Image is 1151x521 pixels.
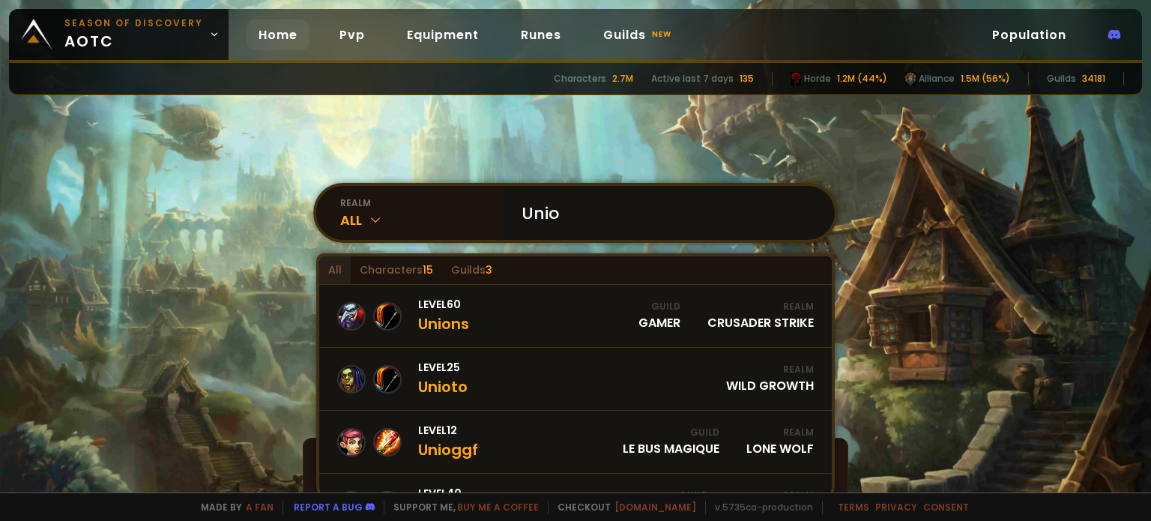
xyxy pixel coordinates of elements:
[707,300,814,313] div: Realm
[623,426,719,439] div: Guild
[247,19,309,50] a: Home
[395,19,491,50] a: Equipment
[746,426,814,439] div: Realm
[513,186,817,240] input: Search a character...
[746,426,814,458] div: Lone Wolf
[638,300,680,313] div: Guild
[384,501,539,514] span: Support me,
[351,256,442,284] div: Characters
[735,489,814,502] div: Realm
[548,501,696,514] span: Checkout
[875,501,917,514] a: Privacy
[905,72,955,85] div: Alliance
[303,439,848,505] div: Consider disabling your ad blocker if you like our free content
[837,72,887,85] div: 1.2M (44%)
[64,16,203,30] small: Season of Discovery
[905,72,916,85] img: horde
[192,501,274,514] span: Made by
[651,72,734,85] div: Active last 7 days
[319,348,832,411] a: Level25UniotoRealmWild Growth
[509,19,573,50] a: Runes
[9,9,229,60] a: Season of Discoveryaotc
[641,489,708,521] div: gucci hat
[418,360,468,398] div: Unioto
[457,501,539,514] a: Buy me a coffee
[554,72,606,85] div: Characters
[735,489,814,521] div: Living Flame
[726,363,814,395] div: Wild Growth
[791,72,831,85] div: Horde
[838,501,869,514] a: Terms
[294,501,363,514] a: Report a bug
[791,72,801,85] img: horde
[418,423,478,439] span: Level 12
[418,297,469,335] div: Unions
[612,72,633,85] div: 2.7M
[707,300,814,332] div: Crusader Strike
[327,19,377,50] a: Pvp
[614,501,696,514] a: [DOMAIN_NAME]
[418,486,487,502] span: Level 40
[1047,72,1076,85] div: Guilds
[1082,72,1105,85] div: 34181
[980,19,1078,50] a: Population
[246,501,274,514] a: a fan
[923,501,969,514] a: Consent
[340,196,504,210] div: realm
[418,297,469,313] span: Level 60
[726,363,814,376] div: Realm
[740,72,754,85] div: 135
[705,501,813,514] span: v. 5735ca - production
[591,19,686,50] a: Guildsnew
[418,360,468,376] span: Level 25
[64,16,203,52] span: aotc
[319,256,351,284] div: All
[638,300,680,332] div: gamer
[486,262,492,277] span: 3
[623,426,719,458] div: Le Bus Magique
[319,411,832,474] a: Level12UnioggfGuildLe Bus MagiqueRealmLone Wolf
[423,262,433,277] span: 15
[649,25,674,43] small: new
[961,72,1010,85] div: 1.5M (56%)
[319,285,832,348] a: Level60UnionsGuildgamerRealmCrusader Strike
[418,423,478,461] div: Unioggf
[641,489,708,502] div: Guild
[442,256,501,284] div: Guilds
[340,210,504,230] div: All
